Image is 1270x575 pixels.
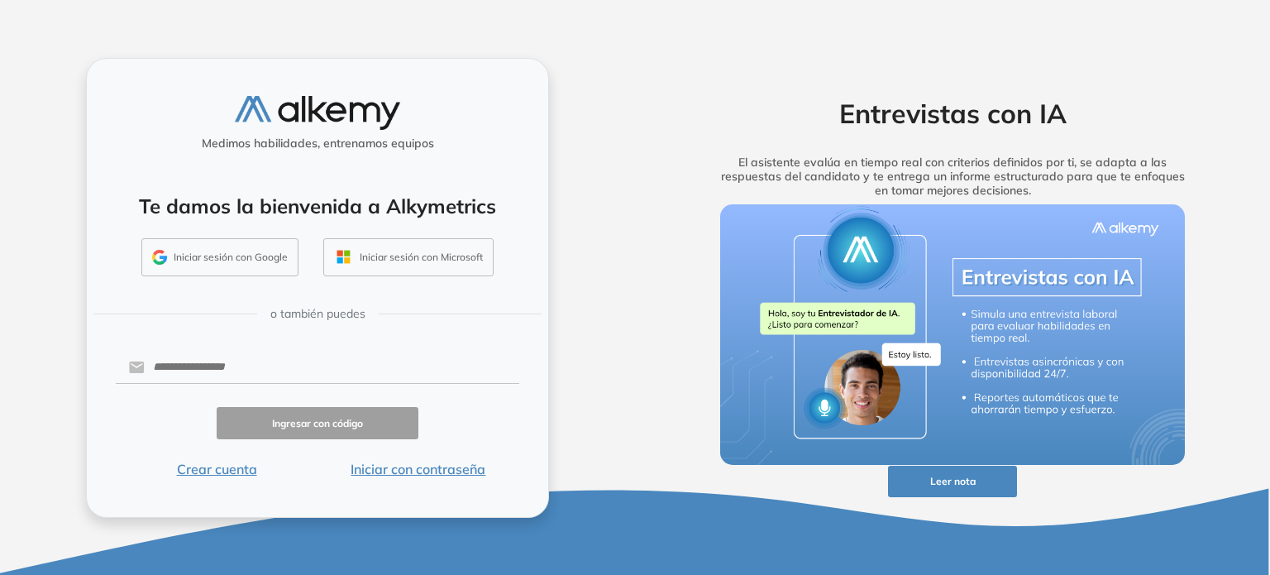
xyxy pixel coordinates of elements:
button: Iniciar con contraseña [317,459,519,479]
img: GMAIL_ICON [152,250,167,265]
button: Leer nota [888,466,1017,498]
h2: Entrevistas con IA [695,98,1210,129]
img: logo-alkemy [235,96,400,130]
img: img-more-info [720,204,1185,466]
h4: Te damos la bienvenida a Alkymetrics [108,194,527,218]
button: Iniciar sesión con Google [141,238,298,276]
button: Crear cuenta [116,459,317,479]
h5: El asistente evalúa en tiempo real con criterios definidos por ti, se adapta a las respuestas del... [695,156,1210,197]
h5: Medimos habilidades, entrenamos equipos [93,137,542,151]
button: Ingresar con código [217,407,418,439]
span: o también puedes [270,305,365,323]
img: OUTLOOK_ICON [334,247,353,266]
button: Iniciar sesión con Microsoft [323,238,494,276]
